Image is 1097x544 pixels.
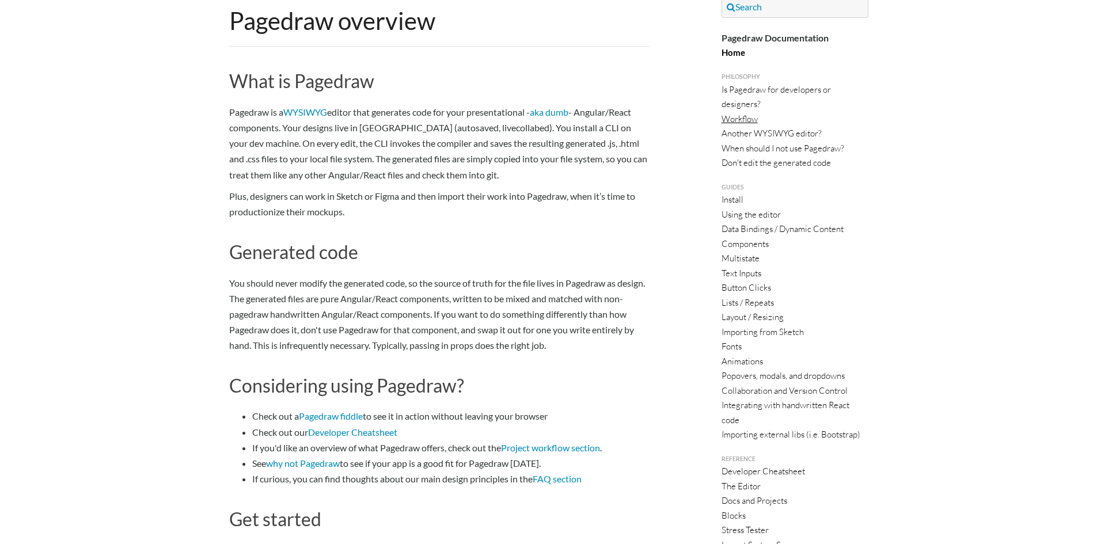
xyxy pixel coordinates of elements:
a: Project workflow section [501,442,600,453]
p: Pagedraw is a editor that generates code for your presentational - - Angular/React components. Yo... [229,104,650,182]
a: Fonts [722,341,742,352]
a: Pagedraw fiddle [299,410,363,421]
a: Docs and Projects [722,495,787,506]
a: Importing from Sketch [722,326,804,337]
a: WYSIWYG [283,106,327,117]
li: Check out a to see it in action without leaving your browser [252,408,650,424]
a: Animations [722,356,763,367]
li: If you'd like an overview of what Pagedraw offers, check out the . [252,440,650,455]
a: Using the editor [722,209,781,220]
p: You should never modify the generated code, so the source of truth for the file lives in Pagedraw... [229,275,650,353]
a: Layout / Resizing [722,311,784,322]
a: Guides [722,182,868,193]
a: FAQ section [533,473,582,484]
a: The Editor [722,481,761,492]
li: If curious, you can find thoughts about our main design principles in the [252,471,650,486]
a: Install [722,194,743,205]
h2: Get started [229,509,650,529]
a: Don't edit the generated code [722,157,831,168]
strong: Pagedraw Documentation [722,32,829,43]
a: Is Pagedraw for developers or designers? [722,84,831,110]
h2: Generated code [229,242,650,262]
a: Popovers, modals, and dropdowns [722,370,845,381]
a: Multistate [722,253,760,264]
a: Importing external libs (i.e. Bootstrap) [722,429,860,440]
h2: Considering using Pagedraw? [229,375,650,395]
a: Reference [722,454,868,465]
h1: Pagedraw overview [229,7,650,47]
p: Plus, designers can work in Sketch or Figma and then import their work into Pagedraw, when it’s t... [229,188,650,219]
a: Data Bindings / Dynamic Content [722,223,844,234]
h2: What is Pagedraw [229,71,650,91]
a: Another WYSIWYG editor? [722,128,822,139]
li: Check out our [252,424,650,440]
a: Home [722,47,745,58]
a: Developer Cheatsheet [722,466,805,477]
a: Stress Tester [722,524,769,535]
li: See to see if your app is a good fit for Pagedraw [DATE]. [252,455,650,471]
a: Button Clicks [722,282,771,293]
a: Collaboration and Version Control [722,385,848,396]
a: Text Inputs [722,268,761,279]
a: Blocks [722,510,746,521]
a: Integrating with handwritten React code [722,400,849,425]
a: When should I not use Pagedraw? [722,143,844,154]
a: Lists / Repeats [722,297,774,308]
a: aka dumb [530,106,568,117]
a: Components [722,238,769,249]
a: Workflow [722,113,758,124]
a: Developer Cheatsheet [308,427,397,438]
a: why not Pagedraw [266,458,340,469]
a: Philosophy [722,72,868,82]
